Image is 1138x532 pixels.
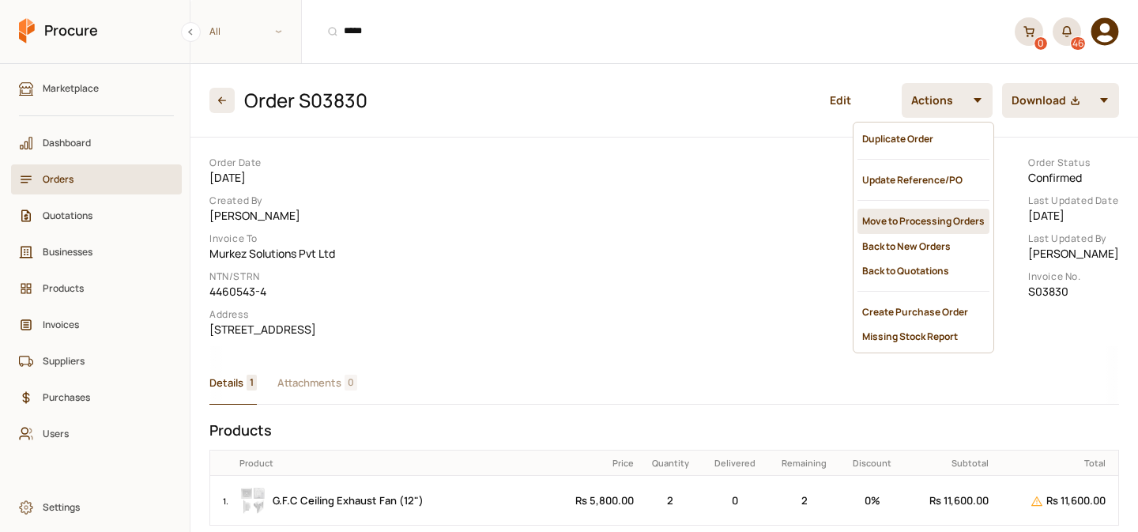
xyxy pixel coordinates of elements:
span: Orders [43,172,161,187]
span: 0 [345,375,357,391]
a: 0 [1015,17,1043,46]
th: Total [994,451,1118,476]
span: Businesses [43,244,161,259]
a: Invoices [11,310,182,340]
div: Back to Quotations [857,258,989,283]
a: Businesses [11,237,182,267]
a: Purchases [11,383,182,413]
dd: Murkez Solutions Pvt Ltd [209,246,335,261]
span: Details [209,375,243,391]
a: Marketplace [11,74,182,104]
a: Settings [11,492,182,523]
a: Procure [19,18,98,45]
td: 2 [768,476,840,526]
button: Edit [801,83,880,118]
dt: Invoice No. [1028,270,1119,284]
span: Invoices [43,317,161,332]
div: Move to Processing Orders [857,209,989,233]
span: Purchases [43,390,161,405]
span: 1 [247,375,257,391]
th: Quantity [639,451,701,476]
a: Dashboard [11,128,182,158]
dt: Address [209,308,335,322]
div: 46 [1071,37,1085,50]
span: Quotations [43,208,161,223]
div: Back to New Orders [857,234,989,258]
dt: Invoice To [209,232,335,246]
td: Rs 5,800.00 [550,476,639,526]
dt: Last Updated By [1028,232,1119,246]
dd: S03830 [1028,284,1119,299]
td: Rs 11,600.00 [904,476,994,526]
dt: Created By [209,194,335,208]
span: Procure [44,21,98,40]
a: Users [11,419,182,449]
dt: Order Date [209,157,335,170]
a: Products [11,274,182,304]
dd: [DATE] [209,170,335,185]
button: 46 [1053,17,1081,46]
div: Create Purchase Order [857,300,989,324]
dd: [STREET_ADDRESS] [209,322,335,337]
span: Attachments [277,375,341,391]
span: Marketplace [43,81,161,96]
div: Missing Stock Report [857,324,989,349]
th: Discount [840,451,904,476]
div: 0 [1034,37,1047,50]
th: Delivered [701,451,768,476]
dt: Order Status [1028,157,1119,170]
span: Users [43,426,161,441]
span: All [190,18,301,44]
td: 0 [701,476,768,526]
a: Quotations [11,201,182,231]
small: 1 . [223,496,228,507]
th: Price [550,451,639,476]
th: Subtotal [904,451,994,476]
span: G.F.C Ceiling Exhaust Fan (12") [273,493,424,507]
td: 2 [639,476,701,526]
div: Update Reference/PO [857,168,989,192]
span: Products [43,281,161,296]
div: Rs 11,600.00 [1000,489,1106,513]
a: G.F.C Ceiling Exhaust Fan (12") [239,487,545,514]
dd: [DATE] [1028,208,1119,223]
span: Suppliers [43,353,161,368]
dd: 4460543-4 [209,284,335,299]
button: Download [1002,83,1089,118]
span: Dashboard [43,135,161,150]
dt: NTN/STRN [209,270,335,284]
a: Orders [11,164,182,194]
dd: [PERSON_NAME] [209,208,335,223]
th: Remaining [768,451,840,476]
dd: [PERSON_NAME] [1028,246,1119,261]
div: Duplicate Order [857,126,989,151]
h2: Order S03830 [244,87,367,114]
dt: Last Updated Date [1028,194,1119,208]
a: Suppliers [11,346,182,376]
span: Settings [43,500,161,515]
h3: Products [209,421,1119,440]
td: 0 % [840,476,904,526]
span: Download [1012,92,1066,108]
th: Product [234,451,550,476]
dd: Confirmed [1028,170,1119,185]
span: All [209,24,220,39]
input: Products, Businesses, Users, Suppliers, Orders, and Purchases [311,12,1005,51]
